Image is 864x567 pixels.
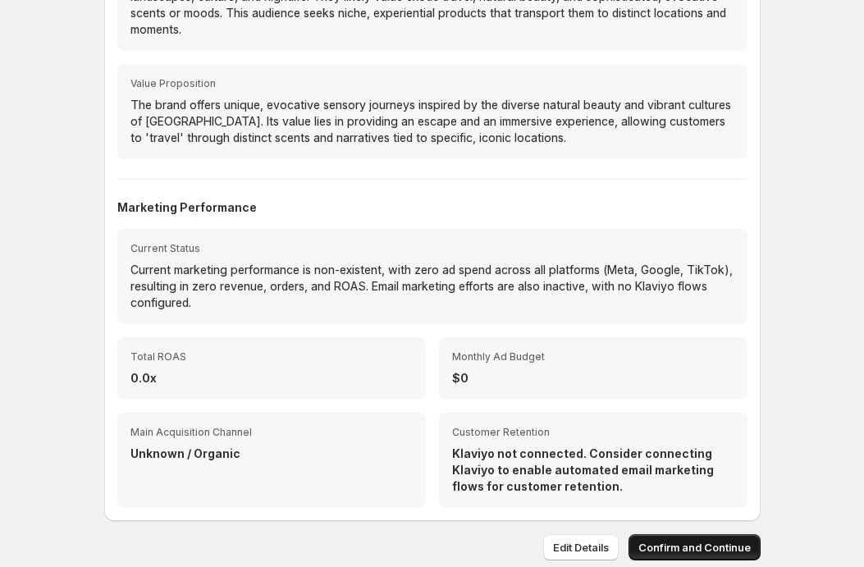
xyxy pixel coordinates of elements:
span: Total ROAS [130,350,413,364]
span: Monthly Ad Budget [452,350,734,364]
p: Klaviyo not connected. Consider connecting Klaviyo to enable automated email marketing flows for ... [452,446,734,495]
button: Edit Details [543,534,619,560]
span: Current Status [130,242,734,255]
p: 0.0x [130,370,413,386]
span: Customer Retention [452,426,734,439]
h2: Marketing Performance [117,199,747,216]
p: The brand offers unique, evocative sensory journeys inspired by the diverse natural beauty and vi... [130,97,734,146]
p: $0 [452,370,734,386]
span: Value Proposition [130,77,734,90]
span: Edit Details [553,539,609,556]
p: Current marketing performance is non-existent, with zero ad spend across all platforms (Meta, Goo... [130,262,734,311]
span: Confirm and Continue [638,539,751,556]
span: Main Acquisition Channel [130,426,413,439]
p: Unknown / Organic [130,446,413,462]
button: Confirm and Continue [629,534,761,560]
